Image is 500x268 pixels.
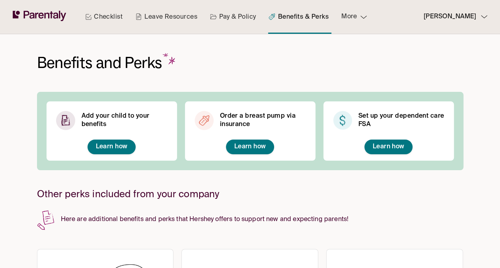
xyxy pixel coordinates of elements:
[364,140,412,154] button: Learn how
[372,144,404,150] span: Learn how
[234,144,266,150] span: Learn how
[37,210,54,231] img: Paper and pencil svg - benefits and perks
[37,189,463,200] h2: Other perks included from your company
[82,112,167,129] h6: Add your child to your benefits
[125,53,178,72] span: Perks
[234,143,266,151] a: Learn how
[372,143,404,151] a: Learn how
[220,112,306,129] h6: Order a breast pump via insurance
[88,140,135,154] button: Learn how
[424,12,476,22] p: [PERSON_NAME]
[95,144,127,150] span: Learn how
[37,53,178,73] h1: Benefits and
[226,140,274,154] button: Learn how
[358,112,444,129] h6: Set up your dependent care FSA
[95,143,127,151] a: Learn how
[37,210,463,225] p: Here are additional benefits and perks that Hershey offers to support new and expecting parents!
